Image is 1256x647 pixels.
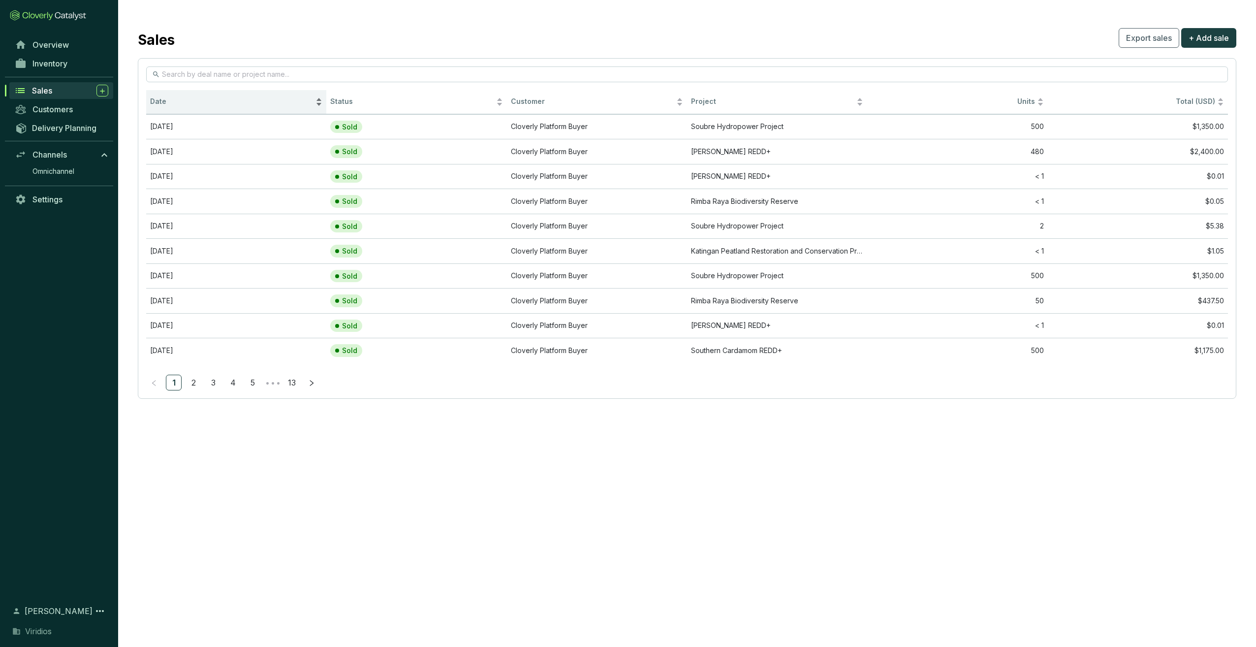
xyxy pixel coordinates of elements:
span: Status [330,97,494,106]
a: Overview [10,36,113,53]
td: Cloverly Platform Buyer [507,214,687,239]
td: Dec 13 2023 [146,189,326,214]
p: Sold [342,172,357,181]
span: Omnichannel [32,166,74,176]
td: Cloverly Platform Buyer [507,189,687,214]
a: Sales [9,82,113,99]
span: + Add sale [1189,32,1229,44]
button: + Add sale [1181,28,1236,48]
td: Cloverly Platform Buyer [507,338,687,363]
span: Customer [511,97,674,106]
td: $1,350.00 [1048,114,1228,139]
span: Project [691,97,854,106]
td: Soubre Hydropower Project [687,263,867,289]
td: Cloverly Platform Buyer [507,139,687,164]
span: Channels [32,150,67,160]
td: < 1 [867,164,1047,189]
td: $1,175.00 [1048,338,1228,363]
a: 3 [206,375,220,390]
td: Soubre Hydropower Project [687,114,867,139]
a: Delivery Planning [10,120,113,136]
a: Channels [10,146,113,163]
td: 500 [867,263,1047,289]
p: Sold [342,346,357,355]
td: $0.05 [1048,189,1228,214]
td: $1,350.00 [1048,263,1228,289]
a: 13 [284,375,299,390]
li: Next 5 Pages [264,375,280,390]
td: < 1 [867,238,1047,263]
th: Customer [507,90,687,114]
span: Settings [32,194,63,204]
a: 5 [245,375,260,390]
td: $5.38 [1048,214,1228,239]
th: Date [146,90,326,114]
td: Mai Ndombe REDD+ [687,313,867,338]
p: Sold [342,123,357,131]
td: Cloverly Platform Buyer [507,263,687,289]
td: $0.01 [1048,164,1228,189]
td: Jan 20 2024 [146,164,326,189]
a: Settings [10,191,113,208]
span: ••• [264,375,280,390]
td: Southern Cardamom REDD+ [687,338,867,363]
span: Sales [32,86,52,96]
span: Units [871,97,1035,106]
td: Cloverly Platform Buyer [507,164,687,189]
td: < 1 [867,189,1047,214]
li: 4 [225,375,241,390]
td: $437.50 [1048,288,1228,313]
p: Sold [342,247,357,256]
li: 13 [284,375,300,390]
td: Aug 22 2024 [146,238,326,263]
a: 1 [166,375,181,390]
td: Jan 22 2024 [146,313,326,338]
td: Mai Ndombe REDD+ [687,164,867,189]
td: Aug 01 2025 [146,114,326,139]
td: Jan 18 2024 [146,288,326,313]
span: Export sales [1126,32,1172,44]
span: Delivery Planning [32,123,96,133]
a: Inventory [10,55,113,72]
span: Date [150,97,314,106]
td: 2 [867,214,1047,239]
td: $1.05 [1048,238,1228,263]
li: 3 [205,375,221,390]
input: Search by deal name or project name... [162,69,1213,80]
td: Katingan Peatland Restoration and Conservation Project [687,238,867,263]
p: Sold [342,296,357,305]
li: Previous Page [146,375,162,390]
td: 480 [867,139,1047,164]
th: Units [867,90,1047,114]
button: Export sales [1119,28,1179,48]
td: Mai Ndombe REDD+ [687,139,867,164]
td: Cloverly Platform Buyer [507,238,687,263]
p: Sold [342,222,357,231]
span: left [151,380,157,387]
p: Sold [342,272,357,281]
span: right [308,380,315,387]
td: < 1 [867,313,1047,338]
span: Total (USD) [1176,97,1215,105]
button: left [146,375,162,390]
span: [PERSON_NAME] [25,605,93,617]
p: Sold [342,197,357,206]
td: Cloverly Platform Buyer [507,313,687,338]
li: 1 [166,375,182,390]
a: Customers [10,101,113,118]
a: 2 [186,375,201,390]
p: Sold [342,147,357,156]
td: $0.01 [1048,313,1228,338]
td: Cloverly Platform Buyer [507,114,687,139]
td: 500 [867,114,1047,139]
li: 2 [186,375,201,390]
th: Project [687,90,867,114]
td: 50 [867,288,1047,313]
td: $2,400.00 [1048,139,1228,164]
td: Rimba Raya Biodiversity Reserve [687,288,867,313]
th: Status [326,90,506,114]
span: Overview [32,40,69,50]
span: Customers [32,104,73,114]
td: Apr 26 2024 [146,139,326,164]
td: May 13 2025 [146,214,326,239]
